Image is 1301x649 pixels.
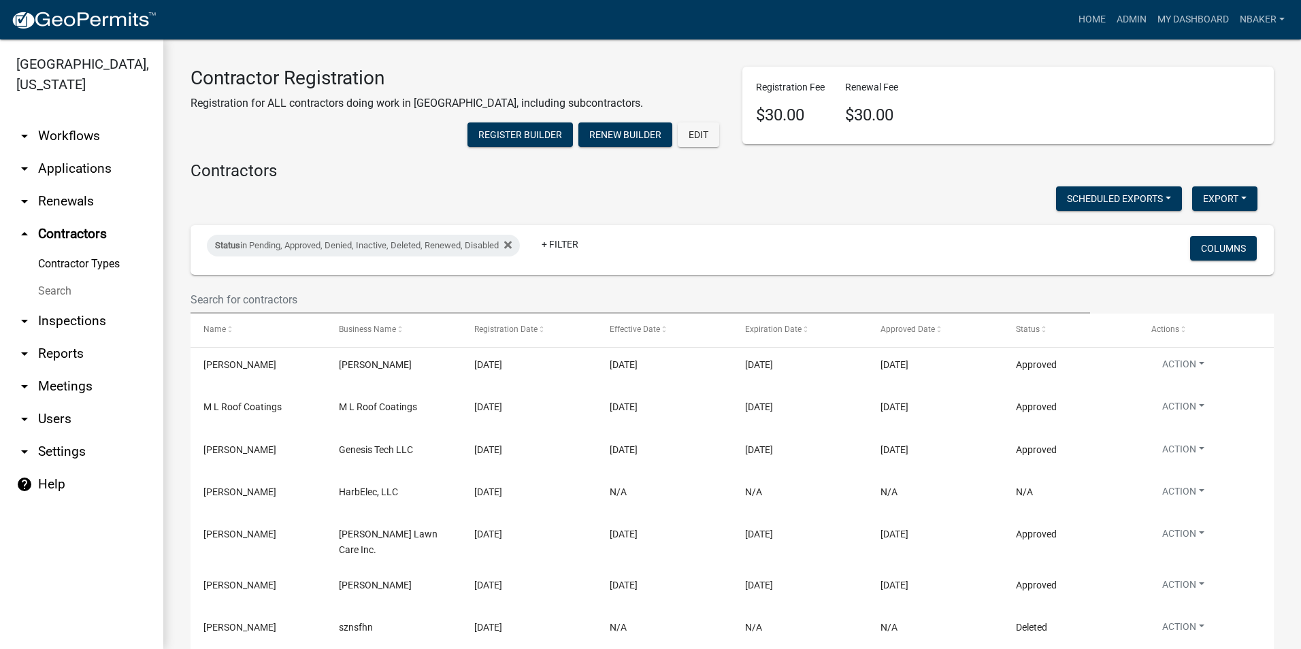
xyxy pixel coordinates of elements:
span: 08/18/2025 [880,444,908,455]
span: N/A [745,622,762,633]
span: N/A [1016,486,1033,497]
span: Business Name [339,324,396,334]
span: 08/13/2025 [610,529,638,539]
span: M L Roof Coatings [339,401,417,412]
button: Columns [1190,236,1257,261]
span: Actions [1151,324,1179,334]
div: in Pending, Approved, Denied, Inactive, Deleted, Renewed, Disabled [207,235,520,256]
button: Renew Builder [578,122,672,147]
span: 12/31/2025 [745,529,773,539]
span: Approved Date [880,324,935,334]
a: nbaker [1234,7,1290,33]
span: 08/19/2025 [474,359,502,370]
span: Status [215,240,240,250]
span: 08/18/2025 [610,401,638,412]
span: 12/31/2025 [745,580,773,590]
span: Miriam Arreola [203,529,276,539]
span: pete schwartz [203,359,276,370]
datatable-header-cell: Effective Date [597,314,732,346]
span: Status [1016,324,1040,334]
h4: $30.00 [756,105,825,125]
i: arrow_drop_down [16,161,33,177]
button: Action [1151,578,1215,597]
button: Action [1151,399,1215,419]
span: N/A [610,486,627,497]
span: 08/18/2025 [474,401,502,412]
a: Home [1073,7,1111,33]
i: arrow_drop_down [16,411,33,427]
span: J A Shroyer [339,580,412,590]
button: Action [1151,527,1215,546]
datatable-header-cell: Registration Date [461,314,597,346]
span: Expiration Date [745,324,802,334]
span: Deleted [1016,622,1047,633]
datatable-header-cell: Business Name [326,314,461,346]
h4: Contractors [191,161,1274,181]
p: Registration for ALL contractors doing work in [GEOGRAPHIC_DATA], including subcontractors. [191,95,643,112]
span: N/A [880,622,897,633]
datatable-header-cell: Actions [1138,314,1274,346]
i: arrow_drop_down [16,128,33,144]
button: Export [1192,186,1257,211]
i: arrow_drop_down [16,346,33,362]
i: arrow_drop_down [16,193,33,210]
span: 12/31/2025 [745,444,773,455]
span: Landon Harbert [203,486,276,497]
span: sznsfhn [339,622,373,633]
button: Action [1151,442,1215,462]
span: 12/31/2025 [745,359,773,370]
span: 12/31/2025 [745,401,773,412]
i: arrow_drop_down [16,313,33,329]
span: N/A [880,486,897,497]
datatable-header-cell: Approved Date [868,314,1003,346]
a: My Dashboard [1152,7,1234,33]
span: Genesis Tech LLC [339,444,413,455]
span: 08/13/2025 [610,580,638,590]
button: Edit [678,122,719,147]
button: Action [1151,357,1215,377]
span: Approved [1016,444,1057,455]
span: Effective Date [610,324,660,334]
span: 08/13/2025 [880,580,908,590]
span: 08/13/2025 [474,529,502,539]
p: Renewal Fee [845,80,898,95]
span: Approved [1016,529,1057,539]
span: HarbElec, LLC [339,486,398,497]
span: Approved [1016,401,1057,412]
span: 08/15/2025 [474,486,502,497]
span: Pete Schwartz [339,359,412,370]
i: arrow_drop_down [16,378,33,395]
input: Search for contractors [191,286,1090,314]
i: arrow_drop_up [16,226,33,242]
a: + Filter [531,232,589,256]
span: 08/19/2025 [610,359,638,370]
span: Judi Shroyer [203,580,276,590]
span: N/A [610,622,627,633]
span: 08/18/2025 [880,401,908,412]
span: Martinez Lawn Care Inc. [339,529,438,555]
button: Action [1151,484,1215,504]
p: Registration Fee [756,80,825,95]
span: 08/15/2025 [474,444,502,455]
span: Todd Glancy [203,622,276,633]
span: 08/13/2025 [474,580,502,590]
h3: Contractor Registration [191,67,643,90]
button: Scheduled Exports [1056,186,1182,211]
datatable-header-cell: Expiration Date [732,314,868,346]
span: 08/18/2025 [610,444,638,455]
span: Jonathon Sturges [203,444,276,455]
datatable-header-cell: Name [191,314,326,346]
button: Register Builder [467,122,573,147]
i: arrow_drop_down [16,444,33,460]
span: 08/19/2025 [880,359,908,370]
span: Approved [1016,580,1057,590]
span: 08/13/2025 [880,529,908,539]
span: N/A [745,486,762,497]
span: Registration Date [474,324,538,334]
span: Approved [1016,359,1057,370]
a: Admin [1111,7,1152,33]
span: Name [203,324,226,334]
button: Action [1151,620,1215,639]
datatable-header-cell: Status [1003,314,1138,346]
span: M L Roof Coatings [203,401,282,412]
